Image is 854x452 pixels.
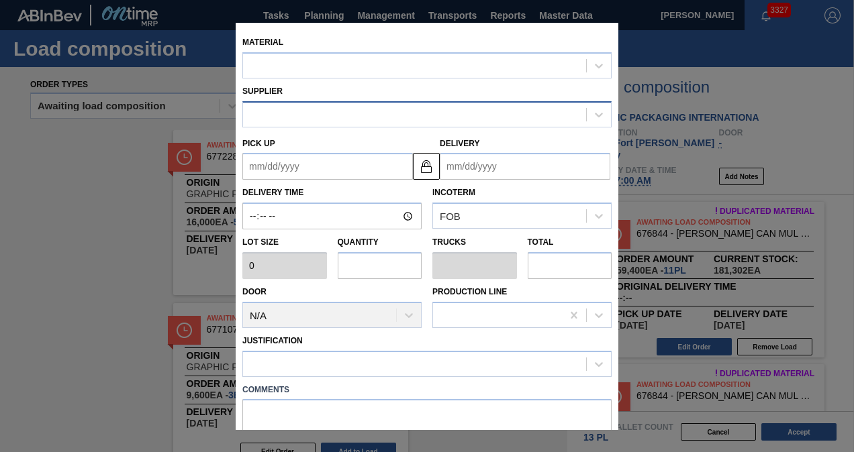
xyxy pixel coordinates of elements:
[413,152,440,179] button: locked
[242,87,283,96] label: Supplier
[242,38,283,47] label: Material
[242,287,267,296] label: Door
[440,138,480,148] label: Delivery
[338,237,379,247] label: Quantity
[432,188,475,197] label: Incoterm
[242,138,275,148] label: Pick up
[242,335,303,345] label: Justification
[242,183,422,203] label: Delivery Time
[440,210,461,221] div: FOB
[242,380,612,399] label: Comments
[440,153,610,180] input: mm/dd/yyyy
[432,287,507,296] label: Production Line
[528,237,554,247] label: Total
[418,158,434,174] img: locked
[242,233,327,252] label: Lot size
[432,237,466,247] label: Trucks
[242,153,413,180] input: mm/dd/yyyy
